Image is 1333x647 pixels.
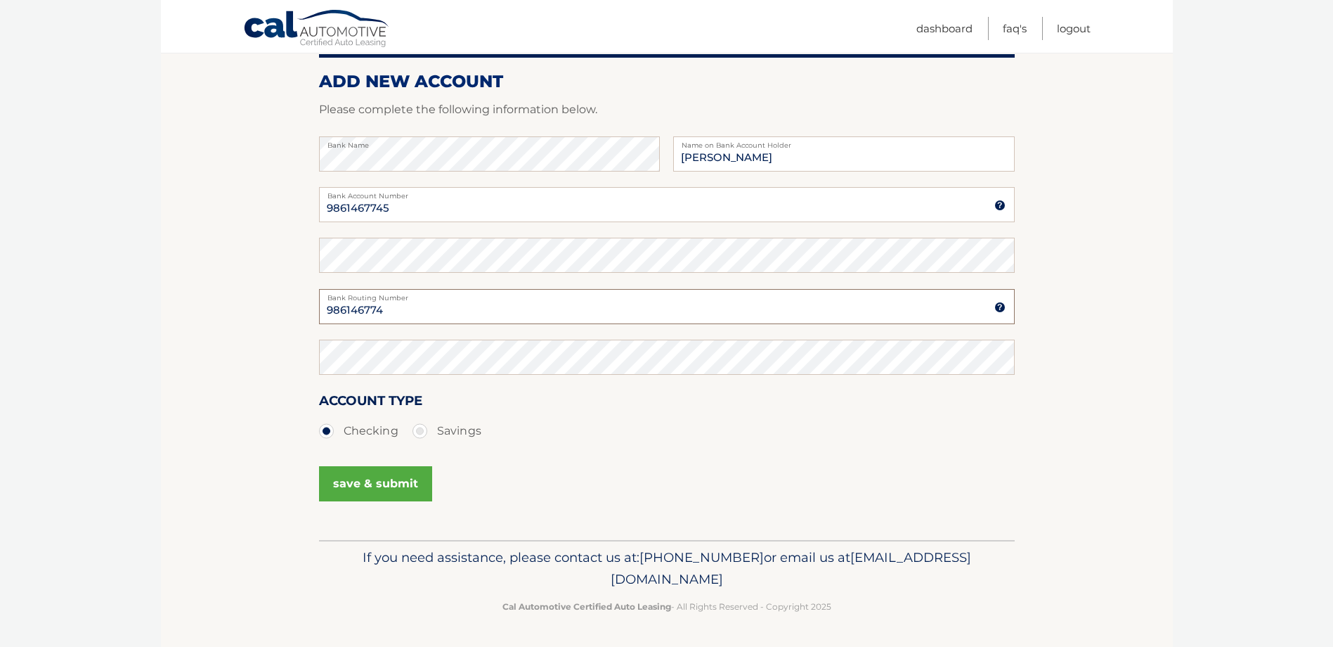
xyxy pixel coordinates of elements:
[319,466,432,501] button: save & submit
[916,17,973,40] a: Dashboard
[319,187,1015,198] label: Bank Account Number
[1003,17,1027,40] a: FAQ's
[319,417,398,445] label: Checking
[994,200,1006,211] img: tooltip.svg
[1057,17,1091,40] a: Logout
[319,289,1015,300] label: Bank Routing Number
[673,136,1014,148] label: Name on Bank Account Holder
[319,187,1015,222] input: Bank Account Number
[243,9,391,50] a: Cal Automotive
[673,136,1014,172] input: Name on Account (Account Holder Name)
[319,100,1015,120] p: Please complete the following information below.
[412,417,481,445] label: Savings
[319,71,1015,92] h2: ADD NEW ACCOUNT
[319,136,660,148] label: Bank Name
[319,289,1015,324] input: Bank Routing Number
[319,390,422,416] label: Account Type
[639,549,764,565] span: [PHONE_NUMBER]
[328,599,1006,614] p: - All Rights Reserved - Copyright 2025
[328,546,1006,591] p: If you need assistance, please contact us at: or email us at
[502,601,671,612] strong: Cal Automotive Certified Auto Leasing
[994,302,1006,313] img: tooltip.svg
